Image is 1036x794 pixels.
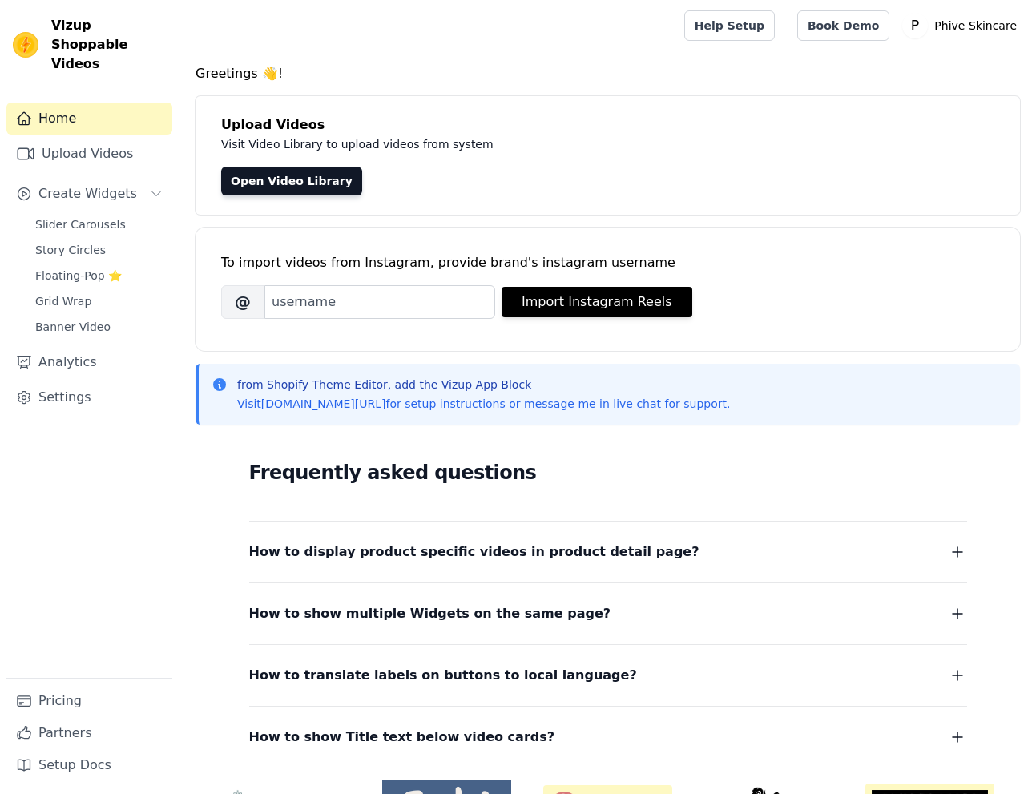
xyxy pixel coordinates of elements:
span: Create Widgets [38,184,137,204]
input: username [264,285,495,319]
a: Grid Wrap [26,290,172,312]
span: Banner Video [35,319,111,335]
a: Help Setup [684,10,775,41]
span: @ [221,285,264,319]
a: Slider Carousels [26,213,172,236]
span: Slider Carousels [35,216,126,232]
span: How to show multiple Widgets on the same page? [249,603,611,625]
button: How to show multiple Widgets on the same page? [249,603,967,625]
text: P [911,18,919,34]
span: Grid Wrap [35,293,91,309]
span: Story Circles [35,242,106,258]
a: Upload Videos [6,138,172,170]
h4: Greetings 👋! [196,64,1020,83]
button: P Phive Skincare [902,11,1023,40]
p: Phive Skincare [928,11,1023,40]
a: Analytics [6,346,172,378]
a: Partners [6,717,172,749]
span: How to translate labels on buttons to local language? [249,664,637,687]
span: How to display product specific videos in product detail page? [249,541,699,563]
a: Floating-Pop ⭐ [26,264,172,287]
a: Setup Docs [6,749,172,781]
span: Floating-Pop ⭐ [35,268,122,284]
span: Vizup Shoppable Videos [51,16,166,74]
a: Home [6,103,172,135]
button: How to display product specific videos in product detail page? [249,541,967,563]
button: Create Widgets [6,178,172,210]
p: Visit Video Library to upload videos from system [221,135,939,154]
button: How to translate labels on buttons to local language? [249,664,967,687]
p: Visit for setup instructions or message me in live chat for support. [237,396,730,412]
a: Settings [6,381,172,413]
h4: Upload Videos [221,115,994,135]
a: Open Video Library [221,167,362,195]
a: Story Circles [26,239,172,261]
button: How to show Title text below video cards? [249,726,967,748]
h2: Frequently asked questions [249,457,967,489]
button: Import Instagram Reels [502,287,692,317]
div: To import videos from Instagram, provide brand's instagram username [221,253,994,272]
img: Vizup [13,32,38,58]
a: Book Demo [797,10,889,41]
a: Banner Video [26,316,172,338]
a: Pricing [6,685,172,717]
p: from Shopify Theme Editor, add the Vizup App Block [237,377,730,393]
a: [DOMAIN_NAME][URL] [261,397,386,410]
span: How to show Title text below video cards? [249,726,555,748]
